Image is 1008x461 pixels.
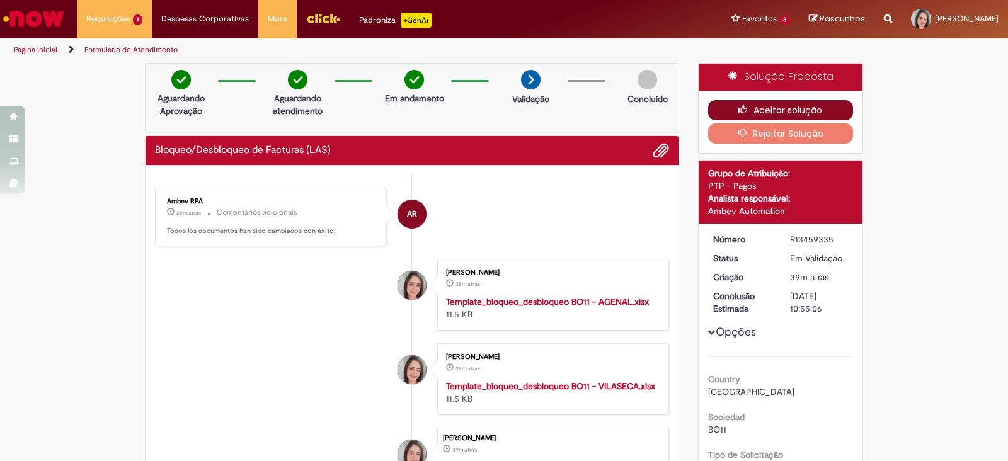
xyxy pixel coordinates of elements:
a: Página inicial [14,45,57,55]
p: Validação [512,93,549,105]
img: ServiceNow [1,6,66,31]
span: 3 [779,14,790,25]
a: Rascunhos [809,13,865,25]
div: Analista responsável: [708,192,854,205]
div: [PERSON_NAME] [446,353,656,361]
b: Country [708,373,740,385]
span: [PERSON_NAME] [935,13,999,24]
span: Requisições [86,13,130,25]
span: 39m atrás [452,446,477,453]
p: Concluído [627,93,668,105]
ul: Trilhas de página [9,38,663,62]
dt: Criação [704,271,781,283]
div: R13459335 [790,233,849,246]
img: click_logo_yellow_360x200.png [306,9,340,28]
span: Rascunhos [820,13,865,25]
a: Formulário de Atendimento [84,45,178,55]
img: img-circle-grey.png [638,70,657,89]
span: AR [407,199,417,229]
img: arrow-next.png [521,70,541,89]
button: Aceitar solução [708,100,854,120]
div: Ambev RPA [167,198,377,205]
div: Grupo de Atribuição: [708,167,854,179]
div: Padroniza [359,13,432,28]
span: Favoritos [742,13,777,25]
div: 11.5 KB [446,295,656,321]
button: Adicionar anexos [653,142,669,159]
div: [DATE] 10:55:06 [790,290,849,315]
div: 28/08/2025 16:55:02 [790,271,849,283]
img: check-circle-green.png [404,70,424,89]
span: BO11 [708,424,726,435]
dt: Conclusão Estimada [704,290,781,315]
h2: Bloqueo/Desbloqueo de Facturas (LAS) Histórico de tíquete [155,145,331,156]
dt: Número [704,233,781,246]
time: 28/08/2025 16:55:02 [452,446,477,453]
img: check-circle-green.png [171,70,191,89]
span: More [268,13,287,25]
div: [PERSON_NAME] [446,269,656,276]
p: +GenAi [401,13,432,28]
div: Em Validação [790,252,849,265]
p: Aguardando atendimento [267,92,328,117]
b: Sociedad [708,411,745,423]
div: Bruna De Lima [398,355,427,384]
p: Aguardando Aprovação [151,92,212,117]
span: 39m atrás [790,271,828,283]
time: 28/08/2025 16:55:02 [790,271,828,283]
a: Template_bloqueo_desbloqueo BO11 - AGENAL.xlsx [446,296,649,307]
div: 11.5 KB [446,380,656,405]
div: Solução Proposta [699,64,863,91]
time: 28/08/2025 16:55:16 [455,280,480,288]
span: 22m atrás [176,209,201,217]
div: PTP - Pagos [708,179,854,192]
span: Despesas Corporativas [161,13,249,25]
div: [PERSON_NAME] [443,435,662,442]
time: 28/08/2025 17:11:58 [176,209,201,217]
time: 28/08/2025 16:54:41 [455,365,480,372]
span: [GEOGRAPHIC_DATA] [708,386,794,397]
p: Em andamento [385,92,444,105]
span: 39m atrás [455,365,480,372]
div: Ambev RPA [398,200,427,229]
b: Tipo de Solicitação [708,449,783,460]
small: Comentários adicionais [217,207,297,218]
div: Ambev Automation [708,205,854,217]
dt: Status [704,252,781,265]
p: Todos los documentos han sido cambiados con éxito. [167,226,377,236]
div: Bruna De Lima [398,271,427,300]
span: 38m atrás [455,280,480,288]
a: Template_bloqueo_desbloqueo BO11 - VILASECA.xlsx [446,380,655,392]
button: Rejeitar Solução [708,123,854,144]
span: 1 [133,14,142,25]
img: check-circle-green.png [288,70,307,89]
